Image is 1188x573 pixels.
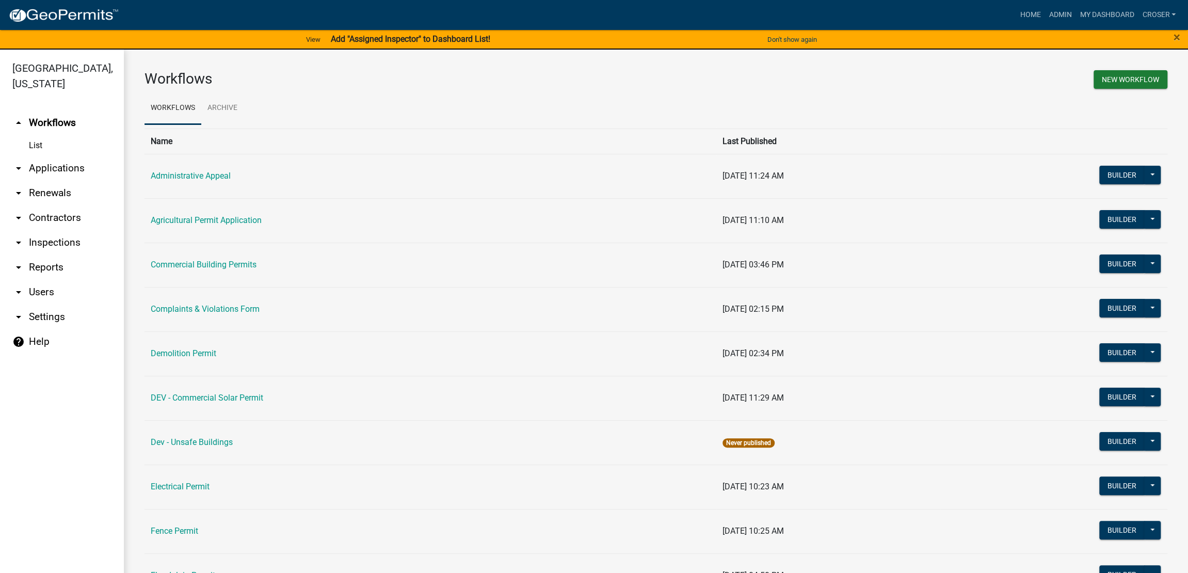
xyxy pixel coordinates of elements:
a: croser [1138,5,1180,25]
span: × [1174,30,1180,44]
span: [DATE] 03:46 PM [723,260,784,269]
a: Dev - Unsafe Buildings [151,437,233,447]
i: arrow_drop_down [12,212,25,224]
i: arrow_drop_down [12,261,25,274]
i: arrow_drop_down [12,311,25,323]
a: Home [1016,5,1045,25]
a: Commercial Building Permits [151,260,256,269]
i: arrow_drop_down [12,236,25,249]
button: Builder [1099,476,1145,495]
button: Builder [1099,210,1145,229]
button: Builder [1099,254,1145,273]
a: Workflows [145,92,201,125]
i: arrow_drop_down [12,286,25,298]
span: [DATE] 11:24 AM [723,171,784,181]
a: Archive [201,92,244,125]
button: Builder [1099,388,1145,406]
a: Electrical Permit [151,482,210,491]
button: Builder [1099,521,1145,539]
h3: Workflows [145,70,648,88]
span: [DATE] 10:23 AM [723,482,784,491]
span: [DATE] 11:10 AM [723,215,784,225]
i: arrow_drop_down [12,162,25,174]
th: Last Published [716,129,940,154]
button: Close [1174,31,1180,43]
a: Fence Permit [151,526,198,536]
a: Agricultural Permit Application [151,215,262,225]
button: Builder [1099,299,1145,317]
button: Don't show again [763,31,821,48]
i: help [12,336,25,348]
button: Builder [1099,343,1145,362]
span: [DATE] 11:29 AM [723,393,784,403]
a: DEV - Commercial Solar Permit [151,393,263,403]
strong: Add "Assigned Inspector" to Dashboard List! [331,34,490,44]
a: View [302,31,325,48]
button: Builder [1099,432,1145,451]
span: Never published [723,438,775,448]
button: Builder [1099,166,1145,184]
a: Complaints & Violations Form [151,304,260,314]
a: Admin [1045,5,1075,25]
th: Name [145,129,716,154]
a: Administrative Appeal [151,171,231,181]
a: Demolition Permit [151,348,216,358]
a: My Dashboard [1075,5,1138,25]
span: [DATE] 02:15 PM [723,304,784,314]
i: arrow_drop_up [12,117,25,129]
i: arrow_drop_down [12,187,25,199]
span: [DATE] 10:25 AM [723,526,784,536]
button: New Workflow [1094,70,1167,89]
span: [DATE] 02:34 PM [723,348,784,358]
